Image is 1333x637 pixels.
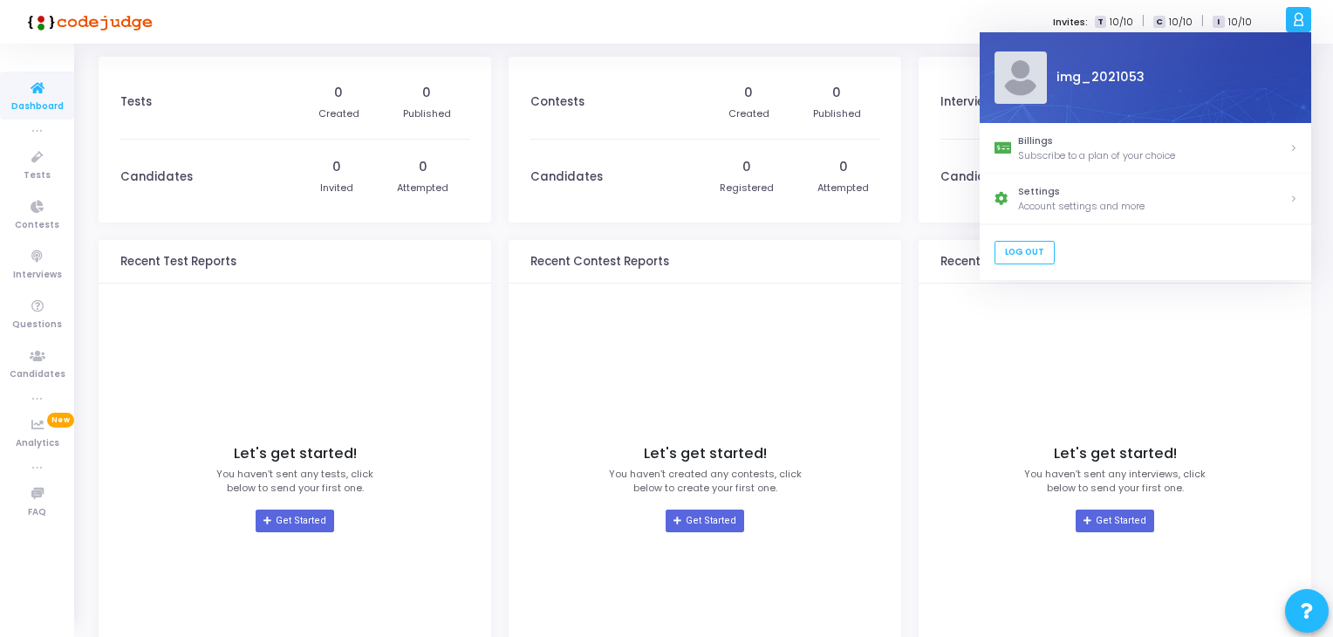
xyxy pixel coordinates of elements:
a: Get Started [1076,510,1153,532]
h3: Recent Contest Reports [530,255,669,269]
div: Registered [720,181,774,195]
span: T [1095,16,1106,29]
a: BillingsSubscribe to a plan of your choice [980,123,1311,174]
div: Settings [1018,185,1289,200]
h3: Candidates [530,170,603,184]
div: 0 [332,158,341,176]
div: Created [728,106,769,121]
div: 0 [419,158,427,176]
span: Tests [24,168,51,183]
div: Published [403,106,451,121]
div: Billings [1018,134,1289,148]
span: | [1201,12,1204,31]
div: 0 [742,158,751,176]
div: 0 [839,158,848,176]
span: Interviews [13,268,62,283]
div: Account settings and more [1018,199,1289,214]
div: 0 [832,84,841,102]
a: Get Started [666,510,743,532]
h3: Candidates [940,170,1013,184]
span: Dashboard [11,99,64,114]
span: FAQ [28,505,46,520]
span: Analytics [16,436,59,451]
h3: Recent Test Reports [120,255,236,269]
span: Questions [12,318,62,332]
div: Invited [320,181,353,195]
span: Candidates [10,367,65,382]
a: Get Started [256,510,333,532]
img: logo [22,4,153,39]
span: Contests [15,218,59,233]
span: I [1213,16,1224,29]
div: 0 [744,84,753,102]
span: C [1153,16,1165,29]
a: Log Out [994,241,1054,264]
h3: Candidates [120,170,193,184]
div: Published [813,106,861,121]
h3: Interviews [940,95,1000,109]
span: 10/10 [1228,15,1252,30]
div: Subscribe to a plan of your choice [1018,148,1289,163]
div: 0 [422,84,431,102]
p: You haven’t created any contests, click below to create your first one. [609,467,802,496]
label: Invites: [1053,15,1088,30]
div: 0 [334,84,343,102]
span: New [47,413,74,428]
p: You haven’t sent any tests, click below to send your first one. [216,467,373,496]
h4: Let's get started! [234,445,357,462]
h3: Recent Interview Reports [940,255,1084,269]
h3: Contests [530,95,584,109]
img: Profile Picture [994,51,1046,104]
div: img_2021053 [1046,69,1296,87]
div: Created [318,106,359,121]
div: Attempted [817,181,869,195]
h4: Let's get started! [1054,445,1177,462]
h4: Let's get started! [644,445,767,462]
div: Attempted [397,181,448,195]
h3: Tests [120,95,152,109]
p: You haven’t sent any interviews, click below to send your first one. [1024,467,1206,496]
span: 10/10 [1169,15,1193,30]
a: SettingsAccount settings and more [980,174,1311,224]
span: | [1142,12,1145,31]
span: 10/10 [1110,15,1133,30]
